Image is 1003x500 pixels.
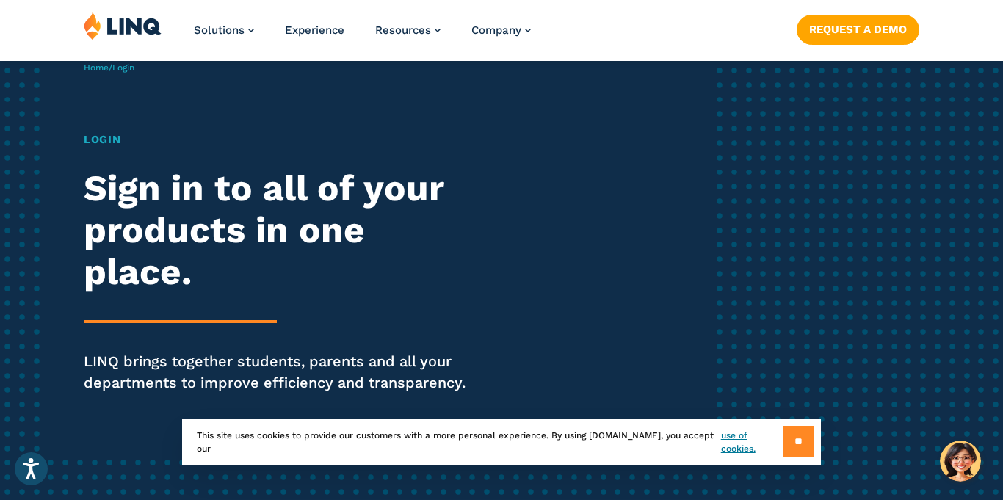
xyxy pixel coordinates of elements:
[375,23,441,37] a: Resources
[940,441,981,482] button: Hello, have a question? Let’s chat.
[84,62,134,73] span: /
[797,15,919,44] a: Request a Demo
[84,167,470,292] h2: Sign in to all of your products in one place.
[721,429,783,455] a: use of cookies.
[194,12,531,60] nav: Primary Navigation
[182,419,821,465] div: This site uses cookies to provide our customers with a more personal experience. By using [DOMAIN...
[84,131,470,148] h1: Login
[194,23,245,37] span: Solutions
[375,23,431,37] span: Resources
[471,23,521,37] span: Company
[194,23,254,37] a: Solutions
[285,23,344,37] a: Experience
[471,23,531,37] a: Company
[112,62,134,73] span: Login
[84,351,470,393] p: LINQ brings together students, parents and all your departments to improve efficiency and transpa...
[797,12,919,44] nav: Button Navigation
[84,12,162,40] img: LINQ | K‑12 Software
[84,62,109,73] a: Home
